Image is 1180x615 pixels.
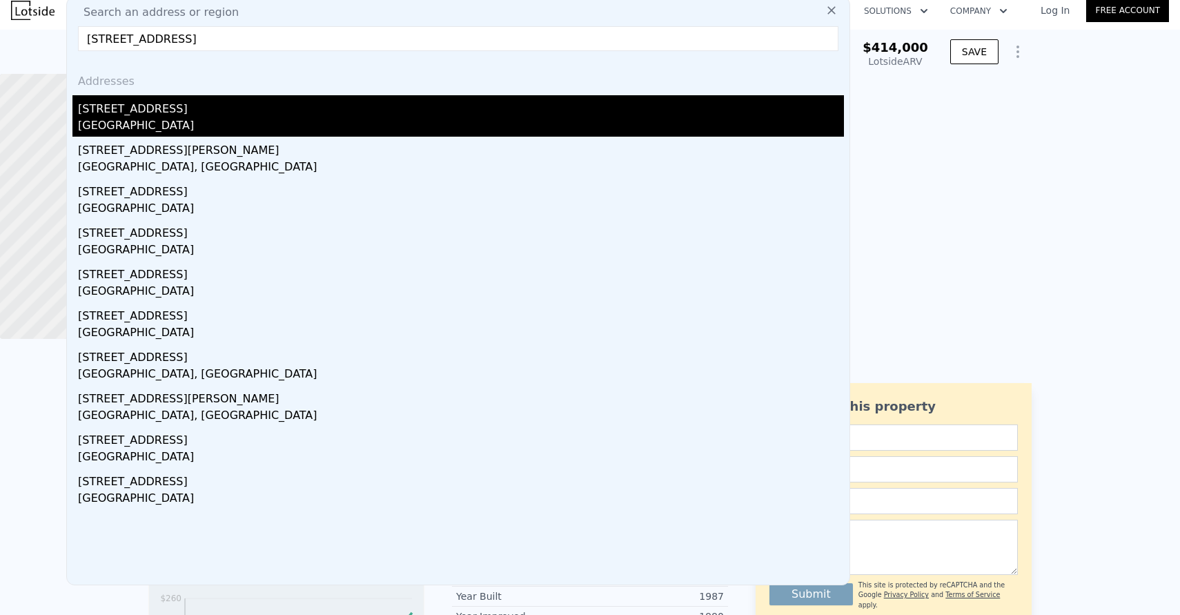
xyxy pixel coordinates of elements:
button: Submit [769,583,853,605]
div: [GEOGRAPHIC_DATA] [78,242,844,261]
div: [GEOGRAPHIC_DATA] [78,200,844,219]
span: $414,000 [863,40,928,55]
div: [STREET_ADDRESS][PERSON_NAME] [78,137,844,159]
input: Enter an address, city, region, neighborhood or zip code [78,26,838,51]
div: [GEOGRAPHIC_DATA] [78,117,844,137]
input: Phone [769,488,1018,514]
div: [GEOGRAPHIC_DATA], [GEOGRAPHIC_DATA] [78,407,844,427]
div: [GEOGRAPHIC_DATA], [GEOGRAPHIC_DATA] [78,366,844,385]
div: Ask about this property [769,397,1018,416]
img: Lotside [11,1,55,20]
div: Lotside ARV [863,55,928,68]
div: [GEOGRAPHIC_DATA] [78,283,844,302]
div: 1987 [590,589,724,603]
div: [GEOGRAPHIC_DATA] [78,449,844,468]
div: [GEOGRAPHIC_DATA] [78,490,844,509]
a: Terms of Service [945,591,1000,598]
div: [STREET_ADDRESS] [78,178,844,200]
div: [GEOGRAPHIC_DATA] [78,324,844,344]
div: [STREET_ADDRESS] [78,427,844,449]
a: Privacy Policy [884,591,929,598]
div: [STREET_ADDRESS] [78,95,844,117]
tspan: $260 [160,594,181,603]
div: [STREET_ADDRESS] [78,344,844,366]
div: [STREET_ADDRESS] [78,468,844,490]
span: Search an address or region [72,4,239,21]
div: This site is protected by reCAPTCHA and the Google and apply. [858,580,1018,610]
button: SAVE [950,39,999,64]
div: Addresses [72,62,844,95]
div: [STREET_ADDRESS] [78,302,844,324]
button: Show Options [1004,38,1032,66]
div: Year Built [456,589,590,603]
div: [GEOGRAPHIC_DATA], [GEOGRAPHIC_DATA] [78,159,844,178]
div: [STREET_ADDRESS] [78,261,844,283]
div: [STREET_ADDRESS][PERSON_NAME] [78,385,844,407]
a: Log In [1024,3,1086,17]
input: Name [769,424,1018,451]
div: [STREET_ADDRESS] [78,219,844,242]
input: Email [769,456,1018,482]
